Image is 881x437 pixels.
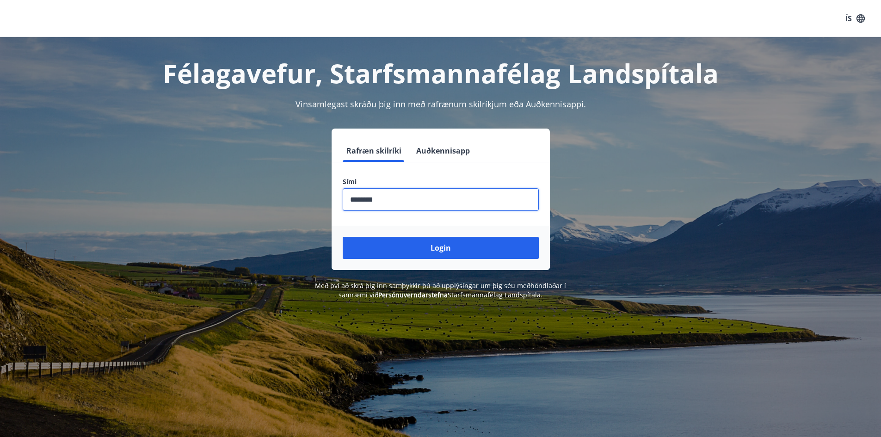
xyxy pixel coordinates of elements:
[840,10,870,27] button: ÍS
[296,98,586,110] span: Vinsamlegast skráðu þig inn með rafrænum skilríkjum eða Auðkennisappi.
[119,55,763,91] h1: Félagavefur, Starfsmannafélag Landspítala
[343,140,405,162] button: Rafræn skilríki
[343,237,539,259] button: Login
[315,281,566,299] span: Með því að skrá þig inn samþykkir þú að upplýsingar um þig séu meðhöndlaðar í samræmi við Starfsm...
[343,177,539,186] label: Sími
[378,290,448,299] a: Persónuverndarstefna
[413,140,474,162] button: Auðkennisapp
